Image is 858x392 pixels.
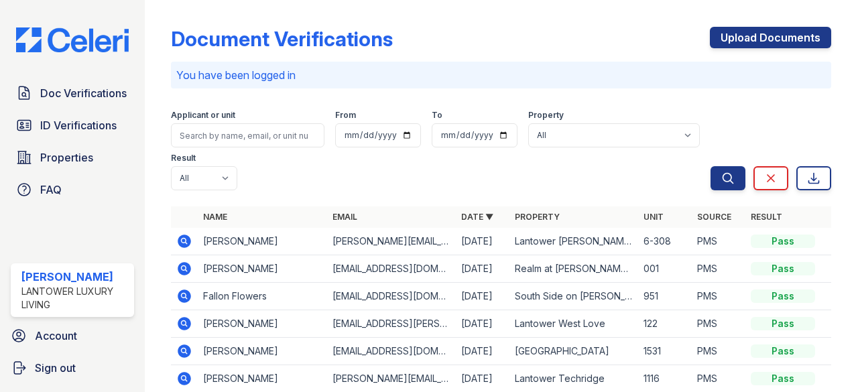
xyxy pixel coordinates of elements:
[692,255,745,283] td: PMS
[643,212,664,222] a: Unit
[461,212,493,222] a: Date ▼
[751,235,815,248] div: Pass
[509,228,638,255] td: Lantower [PERSON_NAME] Crossroads
[11,112,134,139] a: ID Verifications
[5,27,139,53] img: CE_Logo_Blue-a8612792a0a2168367f1c8372b55b34899dd931a85d93a1a3d3e32e68fde9ad4.png
[171,123,324,147] input: Search by name, email, or unit number
[751,372,815,385] div: Pass
[40,149,93,166] span: Properties
[509,283,638,310] td: South Side on [PERSON_NAME]
[11,80,134,107] a: Doc Verifications
[198,228,326,255] td: [PERSON_NAME]
[332,212,357,222] a: Email
[40,85,127,101] span: Doc Verifications
[710,27,831,48] a: Upload Documents
[751,262,815,275] div: Pass
[456,255,509,283] td: [DATE]
[509,255,638,283] td: Realm at [PERSON_NAME][GEOGRAPHIC_DATA]
[198,338,326,365] td: [PERSON_NAME]
[751,212,782,222] a: Result
[509,338,638,365] td: [GEOGRAPHIC_DATA]
[21,285,129,312] div: Lantower Luxury Living
[751,317,815,330] div: Pass
[198,283,326,310] td: Fallon Flowers
[638,338,692,365] td: 1531
[692,338,745,365] td: PMS
[21,269,129,285] div: [PERSON_NAME]
[528,110,564,121] label: Property
[327,228,456,255] td: [PERSON_NAME][EMAIL_ADDRESS][PERSON_NAME][DOMAIN_NAME]
[35,360,76,376] span: Sign out
[35,328,77,344] span: Account
[692,310,745,338] td: PMS
[638,310,692,338] td: 122
[751,344,815,358] div: Pass
[11,176,134,203] a: FAQ
[327,283,456,310] td: [EMAIL_ADDRESS][DOMAIN_NAME]
[203,212,227,222] a: Name
[171,110,235,121] label: Applicant or unit
[198,310,326,338] td: [PERSON_NAME]
[515,212,560,222] a: Property
[509,310,638,338] td: Lantower West Love
[327,255,456,283] td: [EMAIL_ADDRESS][DOMAIN_NAME]
[638,255,692,283] td: 001
[638,283,692,310] td: 951
[638,228,692,255] td: 6-308
[697,212,731,222] a: Source
[327,338,456,365] td: [EMAIL_ADDRESS][DOMAIN_NAME]
[456,310,509,338] td: [DATE]
[171,27,393,51] div: Document Verifications
[335,110,356,121] label: From
[198,255,326,283] td: [PERSON_NAME]
[432,110,442,121] label: To
[751,289,815,303] div: Pass
[692,228,745,255] td: PMS
[171,153,196,164] label: Result
[5,354,139,381] a: Sign out
[40,182,62,198] span: FAQ
[692,283,745,310] td: PMS
[11,144,134,171] a: Properties
[40,117,117,133] span: ID Verifications
[456,228,509,255] td: [DATE]
[456,283,509,310] td: [DATE]
[327,310,456,338] td: [EMAIL_ADDRESS][PERSON_NAME][DOMAIN_NAME]
[5,322,139,349] a: Account
[456,338,509,365] td: [DATE]
[176,67,826,83] p: You have been logged in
